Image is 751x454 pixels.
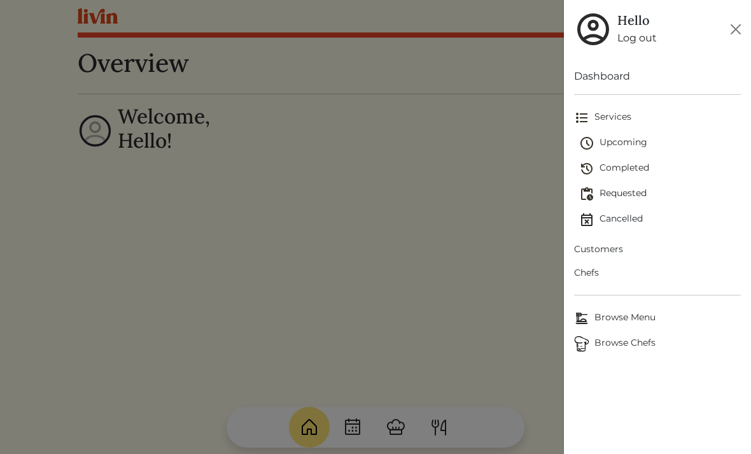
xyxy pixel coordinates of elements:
[574,266,741,280] span: Chefs
[574,331,741,357] a: ChefsBrowse Chefs
[579,187,741,202] span: Requested
[574,261,741,285] a: Chefs
[574,306,741,331] a: Browse MenuBrowse Menu
[579,161,741,176] span: Completed
[574,110,741,125] span: Services
[579,187,594,202] img: pending_actions-fd19ce2ea80609cc4d7bbea353f93e2f363e46d0f816104e4e0650fdd7f915cf.svg
[579,212,741,227] span: Cancelled
[617,31,657,46] a: Log out
[726,19,746,39] button: Close
[574,311,741,326] span: Browse Menu
[579,136,594,151] img: schedule-fa401ccd6b27cf58db24c3bb5584b27dcd8bd24ae666a918e1c6b4ae8c451a22.svg
[579,181,741,207] a: Requested
[579,136,741,151] span: Upcoming
[579,156,741,181] a: Completed
[579,207,741,232] a: Cancelled
[574,336,741,351] span: Browse Chefs
[574,311,589,326] img: Browse Menu
[574,243,741,256] span: Customers
[574,110,589,125] img: format_list_bulleted-ebc7f0161ee23162107b508e562e81cd567eeab2455044221954b09d19068e74.svg
[579,131,741,156] a: Upcoming
[574,105,741,131] a: Services
[617,13,657,28] h5: Hello
[574,10,612,48] img: user_account-e6e16d2ec92f44fc35f99ef0dc9cddf60790bfa021a6ecb1c896eb5d2907b31c.svg
[574,336,589,351] img: Browse Chefs
[579,212,594,227] img: event_cancelled-67e280bd0a9e072c26133efab016668ee6d7272ad66fa3c7eb58af48b074a3a4.svg
[579,161,594,176] img: history-2b446bceb7e0f53b931186bf4c1776ac458fe31ad3b688388ec82af02103cd45.svg
[574,238,741,261] a: Customers
[574,69,741,84] a: Dashboard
